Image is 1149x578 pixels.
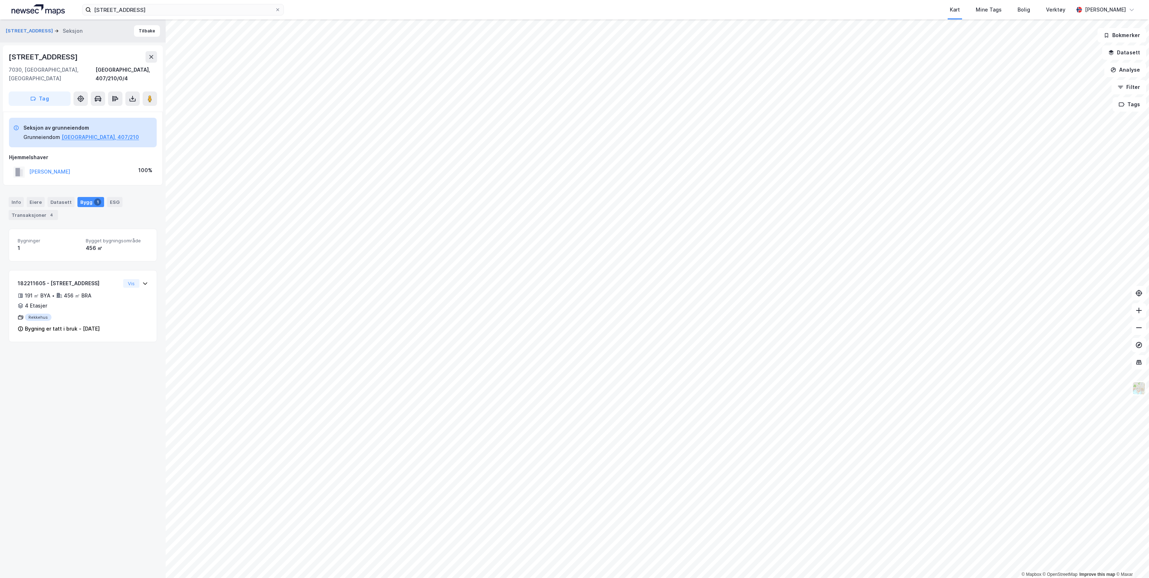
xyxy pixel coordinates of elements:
button: Vis [123,279,139,288]
div: [PERSON_NAME] [1085,5,1126,14]
div: 4 Etasjer [25,301,47,310]
div: 191 ㎡ BYA [25,291,50,300]
div: Eiere [27,197,45,207]
button: Tilbake [134,25,160,37]
div: Seksjon av grunneiendom [23,124,139,132]
div: 182211605 - [STREET_ADDRESS] [18,279,120,288]
button: Tag [9,91,71,106]
div: 456 ㎡ BRA [64,291,91,300]
div: • [52,293,55,299]
div: Hjemmelshaver [9,153,157,162]
div: Seksjon [63,27,82,35]
button: [GEOGRAPHIC_DATA], 407/210 [62,133,139,142]
div: Bygg [77,197,104,207]
button: Datasett [1102,45,1146,60]
span: Bygget bygningsområde [86,238,148,244]
div: Bolig [1018,5,1030,14]
div: Verktøy [1046,5,1065,14]
button: Filter [1112,80,1146,94]
div: 100% [138,166,152,175]
div: 4 [48,211,55,219]
button: Tags [1113,97,1146,112]
a: Mapbox [1021,572,1041,577]
iframe: Chat Widget [1113,543,1149,578]
div: Grunneiendom [23,133,60,142]
div: [STREET_ADDRESS] [9,51,79,63]
button: [STREET_ADDRESS] [6,27,54,35]
button: Analyse [1104,63,1146,77]
img: Z [1132,381,1146,395]
div: 1 [18,244,80,252]
a: Improve this map [1079,572,1115,577]
div: Transaksjoner [9,210,58,220]
img: logo.a4113a55bc3d86da70a041830d287a7e.svg [12,4,65,15]
button: Bokmerker [1097,28,1146,42]
div: Bygning er tatt i bruk - [DATE] [25,324,100,333]
input: Søk på adresse, matrikkel, gårdeiere, leietakere eller personer [91,4,275,15]
a: OpenStreetMap [1043,572,1078,577]
div: 1 [94,198,101,206]
div: ESG [107,197,122,207]
div: 7030, [GEOGRAPHIC_DATA], [GEOGRAPHIC_DATA] [9,66,95,83]
div: Info [9,197,24,207]
div: Datasett [48,197,75,207]
span: Bygninger [18,238,80,244]
div: [GEOGRAPHIC_DATA], 407/210/0/4 [95,66,157,83]
div: Mine Tags [976,5,1002,14]
div: 456 ㎡ [86,244,148,252]
div: Kart [950,5,960,14]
